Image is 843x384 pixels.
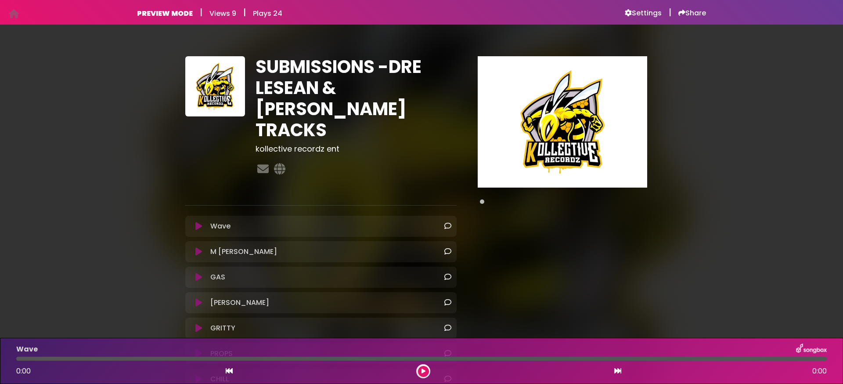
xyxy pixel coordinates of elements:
[243,7,246,18] h5: |
[669,7,671,18] h5: |
[256,144,456,154] h3: kollective recordz ent
[200,7,202,18] h5: |
[812,366,827,377] span: 0:00
[16,366,31,376] span: 0:00
[210,272,225,283] p: GAS
[16,344,38,355] p: Wave
[209,9,236,18] h6: Views 9
[256,56,456,141] h1: SUBMISSIONS -DRE LESEAN & [PERSON_NAME] TRACKS
[137,9,193,18] h6: PREVIEW MODE
[185,56,245,116] img: GUNWSRGhRCaYHykjiXYu
[210,246,277,257] p: M [PERSON_NAME]
[796,344,827,355] img: songbox-logo-white.png
[210,297,269,308] p: [PERSON_NAME]
[678,9,706,18] a: Share
[253,9,282,18] h6: Plays 24
[625,9,662,18] a: Settings
[210,323,235,333] p: GRITTY
[478,56,647,188] img: Main Media
[210,221,231,232] p: Wave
